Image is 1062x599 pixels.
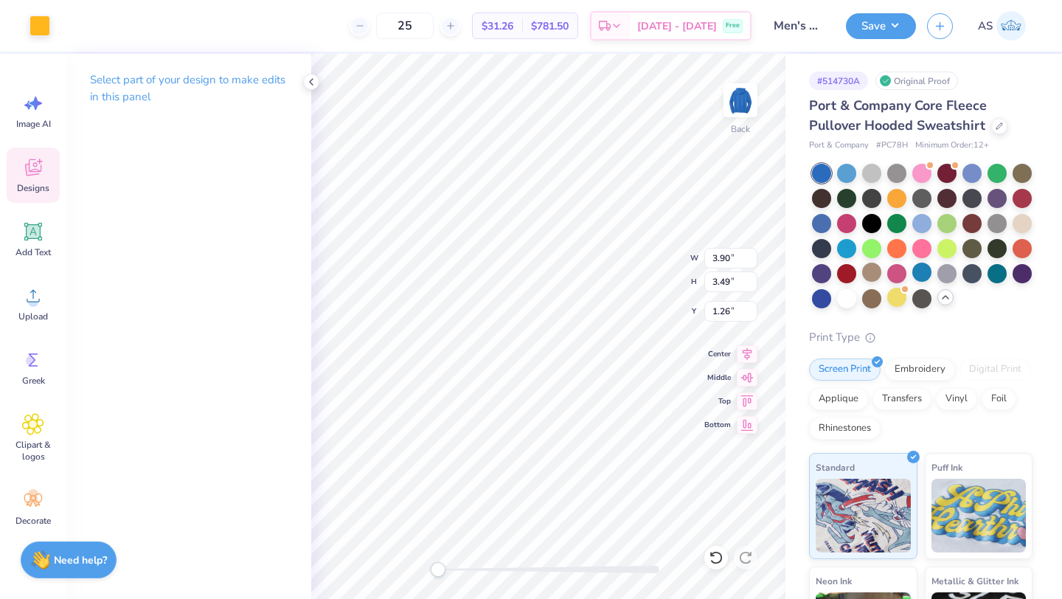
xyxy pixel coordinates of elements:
[731,122,750,136] div: Back
[704,348,731,360] span: Center
[809,329,1032,346] div: Print Type
[816,479,911,553] img: Standard
[936,388,977,410] div: Vinyl
[915,139,989,152] span: Minimum Order: 12 +
[637,18,717,34] span: [DATE] - [DATE]
[22,375,45,387] span: Greek
[16,118,51,130] span: Image AI
[15,246,51,258] span: Add Text
[809,388,868,410] div: Applique
[809,97,987,134] span: Port & Company Core Fleece Pullover Hooded Sweatshirt
[885,359,955,381] div: Embroidery
[482,18,513,34] span: $31.26
[978,18,993,35] span: AS
[996,11,1026,41] img: Aniya Sparrow
[931,479,1027,553] img: Puff Ink
[809,418,881,440] div: Rhinestones
[872,388,931,410] div: Transfers
[763,11,835,41] input: Untitled Design
[846,13,916,39] button: Save
[531,18,569,34] span: $781.50
[875,72,958,90] div: Original Proof
[809,72,868,90] div: # 514730A
[9,439,58,463] span: Clipart & logos
[931,573,1018,589] span: Metallic & Glitter Ink
[726,86,755,115] img: Back
[704,419,731,431] span: Bottom
[816,573,852,589] span: Neon Ink
[17,182,49,194] span: Designs
[816,460,855,475] span: Standard
[376,13,434,39] input: – –
[931,460,962,475] span: Puff Ink
[54,553,107,567] strong: Need help?
[704,395,731,407] span: Top
[959,359,1031,381] div: Digital Print
[809,139,869,152] span: Port & Company
[704,372,731,384] span: Middle
[726,21,740,31] span: Free
[971,11,1032,41] a: AS
[876,139,908,152] span: # PC78H
[982,388,1016,410] div: Foil
[90,72,288,105] p: Select part of your design to make edits in this panel
[15,515,51,527] span: Decorate
[18,311,48,322] span: Upload
[431,562,445,577] div: Accessibility label
[809,359,881,381] div: Screen Print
